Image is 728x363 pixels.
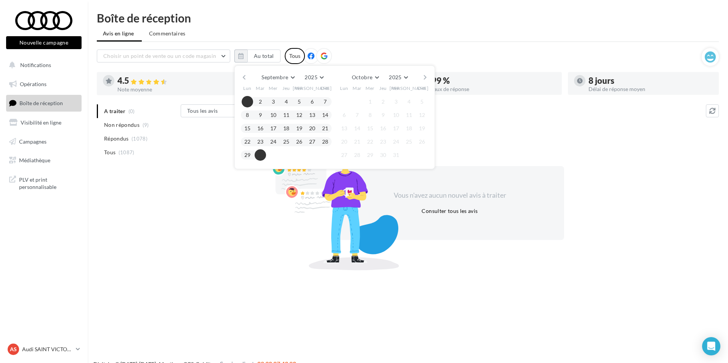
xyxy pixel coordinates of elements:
[234,50,281,62] button: Au total
[306,109,318,121] button: 13
[5,115,83,131] a: Visibilité en ligne
[351,149,363,161] button: 28
[364,149,376,161] button: 29
[338,149,350,161] button: 27
[22,345,73,353] p: Audi SAINT VICTORET
[117,87,242,92] div: Note moyenne
[340,85,348,91] span: Lun
[5,76,83,92] a: Opérations
[255,136,266,147] button: 23
[389,74,401,80] span: 2025
[390,109,402,121] button: 10
[364,123,376,134] button: 15
[268,109,279,121] button: 10
[588,86,713,92] div: Délai de réponse moyen
[268,123,279,134] button: 17
[351,123,363,134] button: 14
[416,136,428,147] button: 26
[366,85,375,91] span: Mer
[242,136,253,147] button: 22
[319,109,331,121] button: 14
[281,109,292,121] button: 11
[702,337,720,355] div: Open Intercom Messenger
[306,96,318,107] button: 6
[305,74,317,80] span: 2025
[351,136,363,147] button: 21
[131,136,148,142] span: (1078)
[181,104,257,117] button: Tous les avis
[97,12,719,24] div: Boîte de réception
[390,136,402,147] button: 24
[377,136,389,147] button: 23
[353,85,362,91] span: Mar
[5,57,80,73] button: Notifications
[390,149,402,161] button: 31
[293,96,305,107] button: 5
[6,36,82,49] button: Nouvelle campagne
[10,345,17,353] span: AS
[293,85,332,91] span: [PERSON_NAME]
[187,107,218,114] span: Tous les avis
[403,109,415,121] button: 11
[5,171,83,194] a: PLV et print personnalisable
[377,123,389,134] button: 16
[293,123,305,134] button: 19
[338,109,350,121] button: 6
[149,30,186,37] span: Commentaires
[143,122,149,128] span: (9)
[19,157,50,163] span: Médiathèque
[258,72,297,83] button: Septembre
[19,138,47,144] span: Campagnes
[416,96,428,107] button: 5
[351,109,363,121] button: 7
[588,77,713,85] div: 8 jours
[119,149,135,155] span: (1087)
[306,123,318,134] button: 20
[390,85,429,91] span: [PERSON_NAME]
[269,85,278,91] span: Mer
[403,136,415,147] button: 25
[349,72,382,83] button: Octobre
[306,136,318,147] button: 27
[20,81,47,87] span: Opérations
[386,72,411,83] button: 2025
[338,123,350,134] button: 13
[117,77,242,85] div: 4.5
[6,342,82,357] a: AS Audi SAINT VICTORET
[419,206,481,216] button: Consulter tous les avis
[403,96,415,107] button: 4
[384,190,515,200] div: Vous n'avez aucun nouvel avis à traiter
[242,149,253,161] button: 29
[281,123,292,134] button: 18
[285,48,305,64] div: Tous
[281,136,292,147] button: 25
[268,136,279,147] button: 24
[97,50,230,62] button: Choisir un point de vente ou un code magasin
[19,100,63,106] span: Boîte de réception
[364,109,376,121] button: 8
[104,135,129,142] span: Répondus
[319,136,331,147] button: 28
[377,149,389,161] button: 30
[261,74,288,80] span: Septembre
[431,77,556,85] div: 99 %
[352,74,372,80] span: Octobre
[19,174,79,191] span: PLV et print personnalisable
[5,152,83,168] a: Médiathèque
[416,123,428,134] button: 19
[319,123,331,134] button: 21
[364,96,376,107] button: 1
[431,86,556,92] div: Taux de réponse
[417,85,427,91] span: Dim
[242,109,253,121] button: 8
[20,62,51,68] span: Notifications
[255,96,266,107] button: 2
[104,149,115,156] span: Tous
[293,109,305,121] button: 12
[255,109,266,121] button: 9
[242,96,253,107] button: 1
[104,121,140,129] span: Non répondus
[21,119,61,126] span: Visibilité en ligne
[282,85,290,91] span: Jeu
